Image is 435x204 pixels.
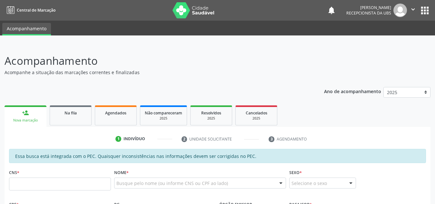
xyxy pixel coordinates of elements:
span: Selecione o sexo [292,180,327,187]
p: Ano de acompanhamento [324,87,381,95]
i:  [410,6,417,13]
img: img [393,4,407,17]
span: Agendados [105,110,126,116]
span: Resolvidos [201,110,221,116]
div: Nova marcação [9,118,42,123]
span: Na fila [64,110,77,116]
button: notifications [327,6,336,15]
label: Sexo [289,168,302,178]
label: CNS [9,168,19,178]
p: Acompanhamento [5,53,303,69]
a: Central de Marcação [5,5,55,15]
span: Busque pelo nome (ou informe CNS ou CPF ao lado) [116,180,228,187]
span: Central de Marcação [17,7,55,13]
span: Recepcionista da UBS [346,10,391,16]
a: Acompanhamento [2,23,51,35]
label: Nome [114,168,129,178]
p: Acompanhe a situação das marcações correntes e finalizadas [5,69,303,76]
button: apps [419,5,430,16]
div: Essa busca está integrada com o PEC. Quaisquer inconsistências nas informações devem ser corrigid... [9,149,426,163]
div: 2025 [195,116,227,121]
div: [PERSON_NAME] [346,5,391,10]
span: Não compareceram [145,110,182,116]
div: person_add [22,109,29,116]
button:  [407,4,419,17]
span: Cancelados [246,110,267,116]
div: 1 [115,136,121,142]
div: 2025 [145,116,182,121]
div: Indivíduo [124,136,145,142]
div: 2025 [240,116,272,121]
